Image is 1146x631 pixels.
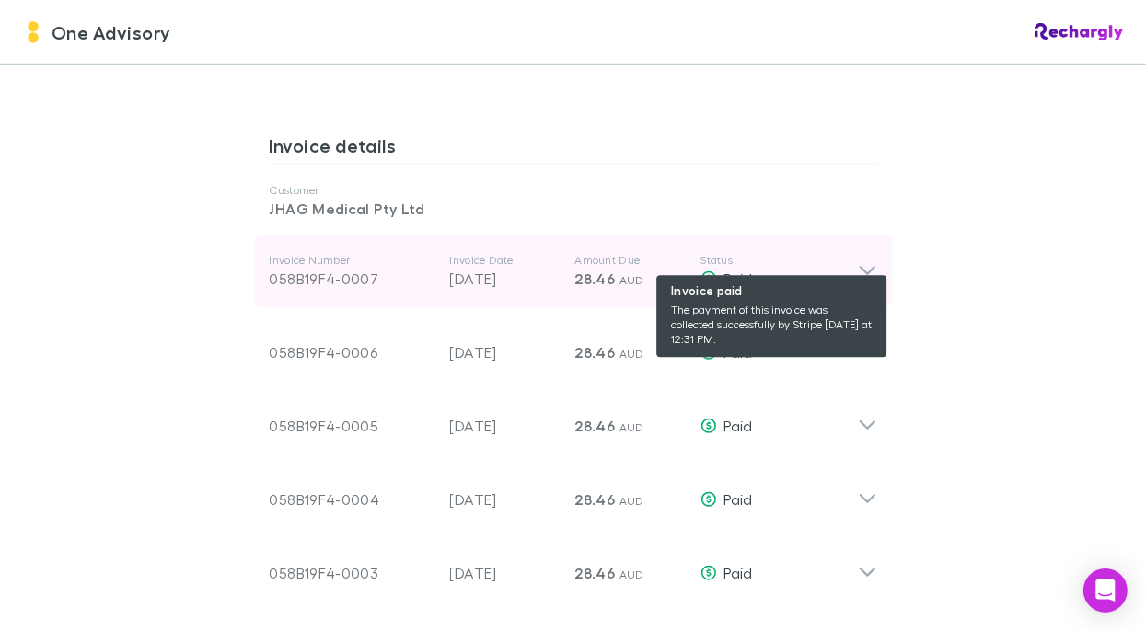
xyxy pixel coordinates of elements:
p: [DATE] [450,562,561,584]
span: 28.46 [575,270,616,288]
div: 058B19F4-0006 [270,341,435,363]
span: 28.46 [575,564,616,582]
span: Paid [724,417,753,434]
p: Amount Due [575,253,686,268]
p: Invoice Date [450,253,561,268]
span: AUD [619,568,644,581]
p: [DATE] [450,488,561,511]
p: [DATE] [450,268,561,290]
p: [DATE] [450,341,561,363]
span: AUD [619,347,644,361]
div: 058B19F4-0004 [270,488,435,511]
p: Customer [270,183,877,198]
span: AUD [619,420,644,434]
span: Paid [724,490,753,508]
p: Invoice Number [270,253,435,268]
div: 058B19F4-0006[DATE]28.46 AUDPaid [255,308,892,382]
span: Paid [724,564,753,581]
span: AUD [619,494,644,508]
div: 058B19F4-0007 [270,268,435,290]
p: [DATE] [450,415,561,437]
div: 058B19F4-0005 [270,415,435,437]
span: Paid [724,343,753,361]
div: 058B19F4-0003 [270,562,435,584]
p: Status [700,253,858,268]
img: Rechargly Logo [1035,23,1124,41]
span: 28.46 [575,343,616,361]
p: JHAG Medical Pty Ltd [270,198,877,220]
span: One Advisory [52,18,171,46]
div: Open Intercom Messenger [1083,568,1128,613]
div: 058B19F4-0005[DATE]28.46 AUDPaid [255,382,892,455]
div: 058B19F4-0004[DATE]28.46 AUDPaid [255,455,892,529]
span: 28.46 [575,490,616,509]
h3: Invoice details [270,134,877,164]
span: 28.46 [575,417,616,435]
div: 058B19F4-0003[DATE]28.46 AUDPaid [255,529,892,602]
span: Paid [724,270,753,287]
span: AUD [619,273,644,287]
div: Invoice Number058B19F4-0007Invoice Date[DATE]Amount Due28.46 AUDStatus [255,235,892,308]
img: One Advisory's Logo [22,21,44,43]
